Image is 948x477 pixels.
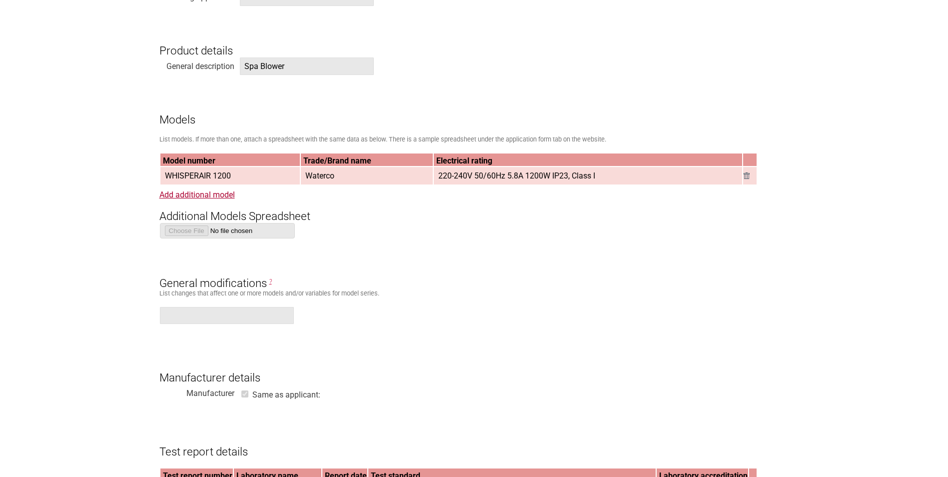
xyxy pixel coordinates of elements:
[159,27,789,57] h3: Product details
[159,96,789,126] h3: Models
[269,278,272,285] span: General Modifications are changes that affect one or more models. E.g. Alternative brand names or...
[159,386,234,396] div: Manufacturer
[252,390,320,399] label: Same as applicant:
[159,59,234,69] div: General description
[240,390,250,397] input: on
[301,167,338,184] span: Waterco
[159,135,606,143] small: List models. If more than one, attach a spreadsheet with the same data as below. There is a sampl...
[434,167,599,184] span: 220-240V 50/60Hz 5.8A 1200W IP23, Class I
[159,193,789,223] h3: Additional Models Spreadsheet
[159,259,789,289] h3: General modifications
[159,428,789,458] h3: Test report details
[434,153,743,166] th: Electrical rating
[160,153,300,166] th: Model number
[159,354,789,384] h3: Manufacturer details
[744,172,750,179] img: Remove
[161,167,235,184] span: WHISPERAIR 1200
[159,190,235,199] a: Add additional model
[240,57,374,75] span: Spa Blower
[301,153,433,166] th: Trade/Brand name
[159,289,379,297] small: List changes that affect one or more models and/or variables for model series.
